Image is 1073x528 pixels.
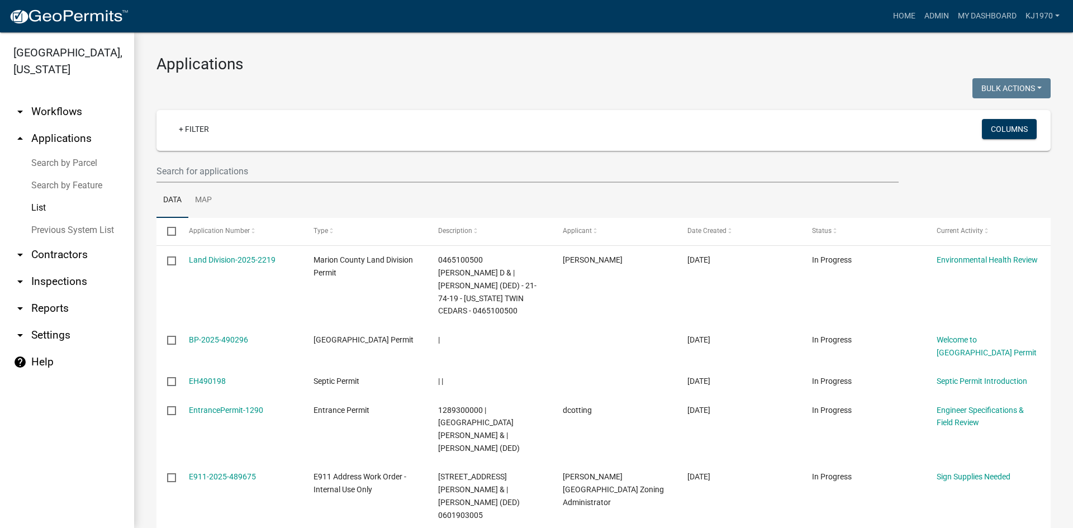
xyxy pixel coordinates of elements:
span: Marion County Land Division Permit [314,255,413,277]
span: 10/09/2025 [687,335,710,344]
a: Environmental Health Review [937,255,1038,264]
span: Current Activity [937,227,983,235]
button: Columns [982,119,1037,139]
span: In Progress [812,406,852,415]
span: Entrance Permit [314,406,369,415]
i: arrow_drop_down [13,275,27,288]
span: | [438,335,440,344]
span: Bobby Maddaleno [563,255,623,264]
span: Description [438,227,472,235]
span: In Progress [812,472,852,481]
span: Applicant [563,227,592,235]
span: Marion County Building Permit [314,335,414,344]
span: | | [438,377,443,386]
span: Melissa Poffenbarger- Marion County Zoning Administrator [563,472,664,507]
span: Septic Permit [314,377,359,386]
i: arrow_drop_down [13,248,27,261]
a: BP-2025-490296 [189,335,248,344]
span: 1599 Osceola Dr., Knoxville, IA Humphrey, Jerry & | Humphrey, Crystal (DED) 0601903005 [438,472,520,519]
a: Data [156,183,188,218]
span: Date Created [687,227,727,235]
datatable-header-cell: Description [428,218,552,245]
span: In Progress [812,335,852,344]
span: 10/08/2025 [687,472,710,481]
span: E911 Address Work Order - Internal Use Only [314,472,406,494]
a: EntrancePermit-1290 [189,406,263,415]
span: 0465100500 Van Klootwyk, Logan D & | Van Klootwyk, Angela J (DED) - 21-74-19 - INDIANA TWIN CEDAR... [438,255,536,315]
datatable-header-cell: Date Created [677,218,801,245]
span: 10/09/2025 [687,377,710,386]
i: arrow_drop_up [13,132,27,145]
span: In Progress [812,255,852,264]
a: Home [889,6,920,27]
a: Engineer Specifications & Field Review [937,406,1024,427]
button: Bulk Actions [972,78,1051,98]
datatable-header-cell: Application Number [178,218,302,245]
h3: Applications [156,55,1051,74]
span: Application Number [189,227,250,235]
a: Map [188,183,219,218]
a: Septic Permit Introduction [937,377,1027,386]
i: arrow_drop_down [13,302,27,315]
span: Type [314,227,328,235]
a: Welcome to [GEOGRAPHIC_DATA] Permit [937,335,1037,357]
a: Land Division-2025-2219 [189,255,276,264]
span: In Progress [812,377,852,386]
i: arrow_drop_down [13,329,27,342]
a: My Dashboard [953,6,1021,27]
datatable-header-cell: Current Activity [926,218,1051,245]
a: Sign Supplies Needed [937,472,1010,481]
datatable-header-cell: Applicant [552,218,677,245]
datatable-header-cell: Status [801,218,926,245]
datatable-header-cell: Select [156,218,178,245]
span: 10/08/2025 [687,406,710,415]
a: kj1970 [1021,6,1064,27]
i: arrow_drop_down [13,105,27,118]
span: Status [812,227,832,235]
span: 10/09/2025 [687,255,710,264]
a: EH490198 [189,377,226,386]
span: 1289300000 | Cottington, David M & | Cottington, Sarah E (DED) [438,406,520,453]
a: + Filter [170,119,218,139]
a: Admin [920,6,953,27]
a: E911-2025-489675 [189,472,256,481]
span: dcotting [563,406,592,415]
datatable-header-cell: Type [302,218,427,245]
i: help [13,355,27,369]
input: Search for applications [156,160,899,183]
